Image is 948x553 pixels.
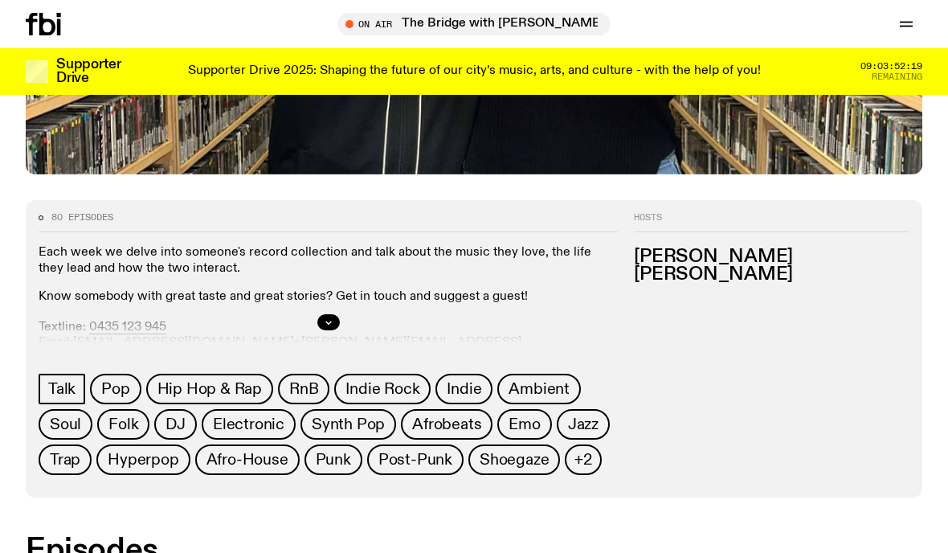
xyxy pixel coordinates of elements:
[435,374,492,404] a: Indie
[39,444,92,475] a: Trap
[468,444,560,475] a: Shoegaze
[304,444,362,475] a: Punk
[188,64,761,79] p: Supporter Drive 2025: Shaping the future of our city’s music, arts, and culture - with the help o...
[412,416,481,433] span: Afrobeats
[401,409,492,440] a: Afrobeats
[50,451,80,469] span: Trap
[39,245,618,276] p: Each week we delve into someone's record collection and talk about the music they love, the life ...
[165,416,186,433] span: DJ
[509,380,570,398] span: Ambient
[634,266,909,284] h3: [PERSON_NAME]
[157,380,262,398] span: Hip Hop & Rap
[345,380,419,398] span: Indie Rock
[872,72,922,81] span: Remaining
[557,409,610,440] a: Jazz
[634,248,909,266] h3: [PERSON_NAME]
[90,374,141,404] a: Pop
[39,409,92,440] a: Soul
[509,416,540,433] span: Emo
[367,444,464,475] a: Post-Punk
[51,213,113,222] span: 80 episodes
[860,62,922,71] span: 09:03:52:19
[146,374,273,404] a: Hip Hop & Rap
[497,374,581,404] a: Ambient
[337,13,611,35] button: On AirThe Bridge with [PERSON_NAME]
[108,451,178,469] span: Hyperpop
[300,409,396,440] a: Synth Pop
[56,58,121,85] h3: Supporter Drive
[39,374,85,404] a: Talk
[97,409,149,440] a: Folk
[497,409,551,440] a: Emo
[202,409,296,440] a: Electronic
[39,289,618,397] p: Know somebody with great taste and great stories? Get in touch and suggest a guest! Textline: Ema...
[574,451,592,469] span: +2
[278,374,329,404] a: RnB
[480,451,549,469] span: Shoegaze
[108,416,138,433] span: Folk
[312,416,385,433] span: Synth Pop
[50,416,81,433] span: Soul
[213,416,284,433] span: Electronic
[568,416,599,433] span: Jazz
[289,380,318,398] span: RnB
[101,380,129,398] span: Pop
[565,444,602,475] button: +2
[447,380,481,398] span: Indie
[316,451,351,469] span: Punk
[96,444,190,475] a: Hyperpop
[378,451,452,469] span: Post-Punk
[154,409,197,440] a: DJ
[334,374,431,404] a: Indie Rock
[48,380,76,398] span: Talk
[195,444,300,475] a: Afro-House
[634,213,909,232] h2: Hosts
[206,451,288,469] span: Afro-House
